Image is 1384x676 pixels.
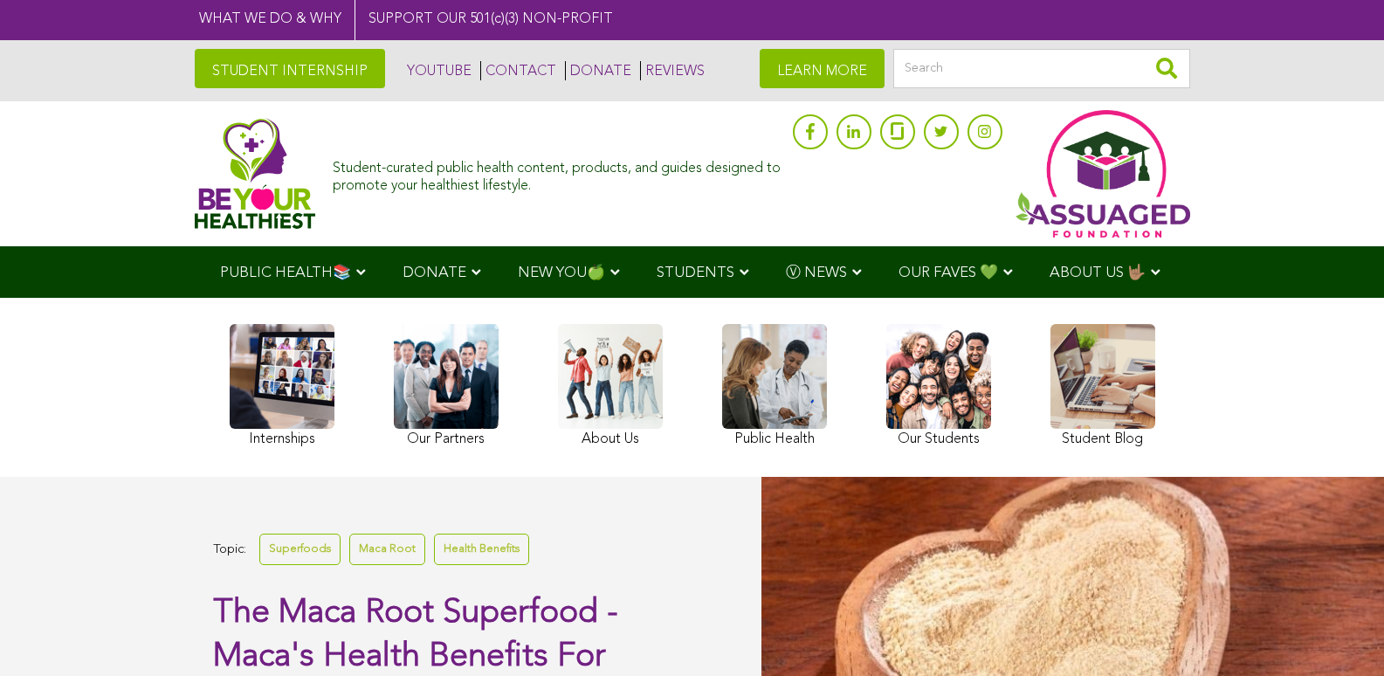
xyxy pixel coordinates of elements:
[403,266,466,280] span: DONATE
[565,61,631,80] a: DONATE
[1050,266,1146,280] span: ABOUT US 🤟🏽
[333,152,783,194] div: Student-curated public health content, products, and guides designed to promote your healthiest l...
[899,266,998,280] span: OUR FAVES 💚
[657,266,734,280] span: STUDENTS
[1297,592,1384,676] iframe: Chat Widget
[349,534,425,564] a: Maca Root
[1016,110,1190,238] img: Assuaged App
[403,61,472,80] a: YOUTUBE
[195,118,316,229] img: Assuaged
[760,49,885,88] a: LEARN MORE
[259,534,341,564] a: Superfoods
[786,266,847,280] span: Ⓥ NEWS
[891,122,903,140] img: glassdoor
[518,266,605,280] span: NEW YOU🍏
[195,246,1190,298] div: Navigation Menu
[213,538,246,562] span: Topic:
[195,49,385,88] a: STUDENT INTERNSHIP
[480,61,556,80] a: CONTACT
[893,49,1190,88] input: Search
[220,266,351,280] span: PUBLIC HEALTH📚
[640,61,705,80] a: REVIEWS
[434,534,529,564] a: Health Benefits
